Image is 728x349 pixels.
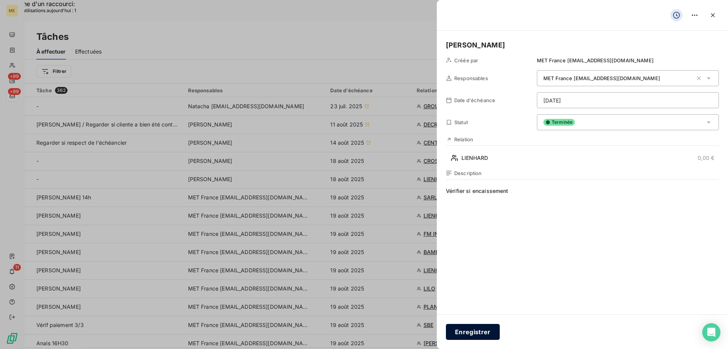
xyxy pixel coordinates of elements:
[543,75,660,81] span: MET France [EMAIL_ADDRESS][DOMAIN_NAME]
[454,97,495,103] span: Date d'échéance
[461,154,488,162] span: LIENHARD
[702,323,720,341] div: Open Intercom Messenger
[537,92,719,108] input: placeholder
[454,136,473,142] span: Relation
[454,75,488,81] span: Responsables
[454,119,468,125] span: Statut
[698,154,714,162] span: 0,00 €
[446,152,719,164] button: LIENHARD0,00 €
[454,57,478,63] span: Créée par
[454,170,482,176] span: Description
[543,119,575,126] span: Terminée
[446,40,719,51] h5: [PERSON_NAME]
[446,324,500,340] button: Enregistrer
[537,57,654,63] span: MET France [EMAIL_ADDRESS][DOMAIN_NAME]
[446,187,719,333] span: Vérifier si encaissement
